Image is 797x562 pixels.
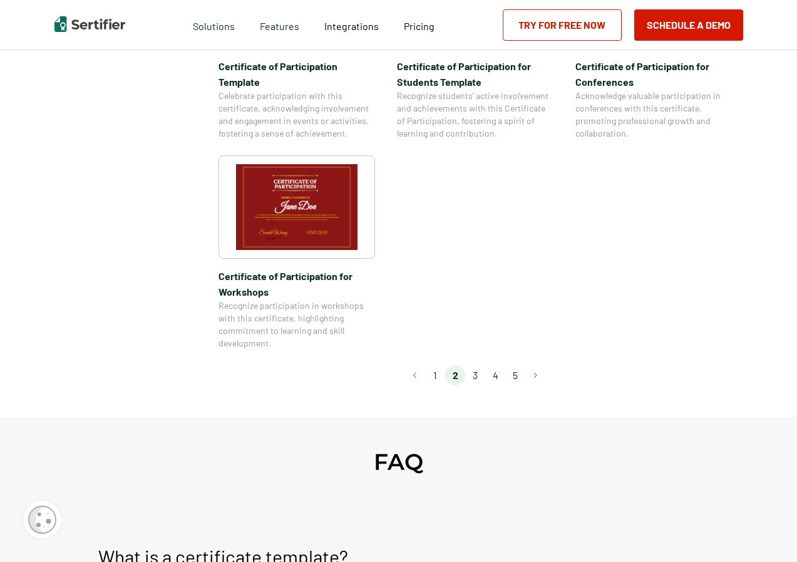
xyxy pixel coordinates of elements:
[525,365,545,385] button: Go to next page
[397,90,553,140] span: Recognize students’ active involvement and achievements with this Certificate of Participation, f...
[236,164,357,250] img: Certificate of Participation​ for Workshops
[260,17,299,33] span: Features
[405,365,425,385] button: Go to previous page
[374,448,423,476] h2: FAQ
[575,90,732,140] span: Acknowledge valuable participation in conferences with this certificate, promoting professional g...
[324,20,379,32] span: Integrations
[54,16,125,32] img: Sertifier | Digital Credentialing Platform
[505,365,525,385] li: page 5
[397,58,553,90] span: Certificate of Participation for Students​ Template
[485,365,505,385] li: page 4
[634,9,743,41] button: Schedule a Demo
[219,155,375,350] a: Certificate of Participation​ for WorkshopsCertificate of Participation​ for WorkshopsRecognize p...
[575,58,732,90] span: Certificate of Participation for Conference​s
[219,90,375,140] span: Celebrate participation with this certificate, acknowledging involvement and engagement in events...
[193,17,235,33] span: Solutions
[28,506,56,534] img: Cookie Popup Icon
[445,365,465,385] li: page 2
[734,502,797,562] iframe: Chat Widget
[219,58,375,90] span: Certificate of Participation Template
[324,17,379,33] a: Integrations
[503,9,622,41] a: Try for Free Now
[465,365,485,385] li: page 3
[219,299,375,350] span: Recognize participation in workshops with this certificate, highlighting commitment to learning a...
[219,268,375,299] span: Certificate of Participation​ for Workshops
[425,365,445,385] li: page 1
[404,17,434,33] a: Pricing
[404,20,434,32] span: Pricing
